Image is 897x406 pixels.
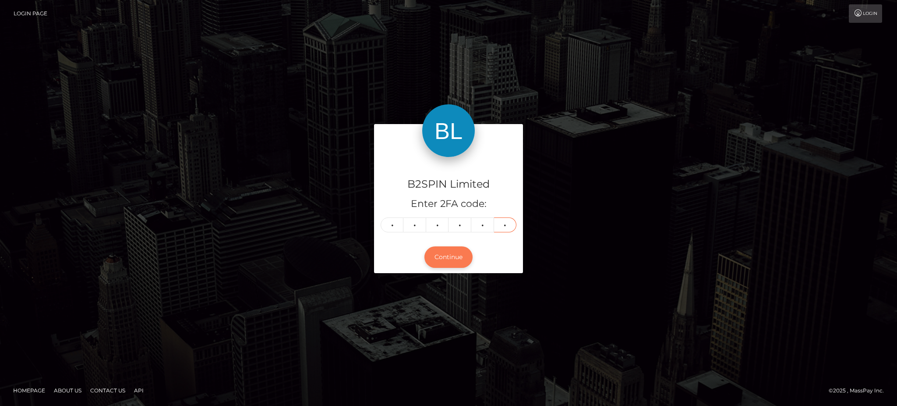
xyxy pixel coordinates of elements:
button: Continue [424,246,473,268]
img: B2SPIN Limited [422,104,475,157]
h4: B2SPIN Limited [381,177,516,192]
a: Login Page [14,4,47,23]
h5: Enter 2FA code: [381,197,516,211]
a: Login [849,4,882,23]
a: API [131,384,147,397]
a: Contact Us [87,384,129,397]
a: About Us [50,384,85,397]
div: © 2025 , MassPay Inc. [829,386,890,395]
a: Homepage [10,384,49,397]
